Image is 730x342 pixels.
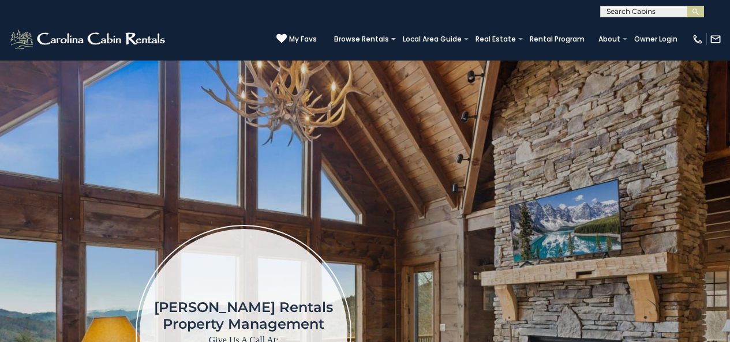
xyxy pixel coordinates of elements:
[710,33,721,45] img: mail-regular-white.png
[628,31,683,47] a: Owner Login
[524,31,590,47] a: Rental Program
[276,33,317,45] a: My Favs
[692,33,703,45] img: phone-regular-white.png
[593,31,626,47] a: About
[289,34,317,44] span: My Favs
[154,299,333,332] h1: [PERSON_NAME] Rentals Property Management
[470,31,522,47] a: Real Estate
[397,31,467,47] a: Local Area Guide
[328,31,395,47] a: Browse Rentals
[9,28,169,51] img: White-1-2.png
